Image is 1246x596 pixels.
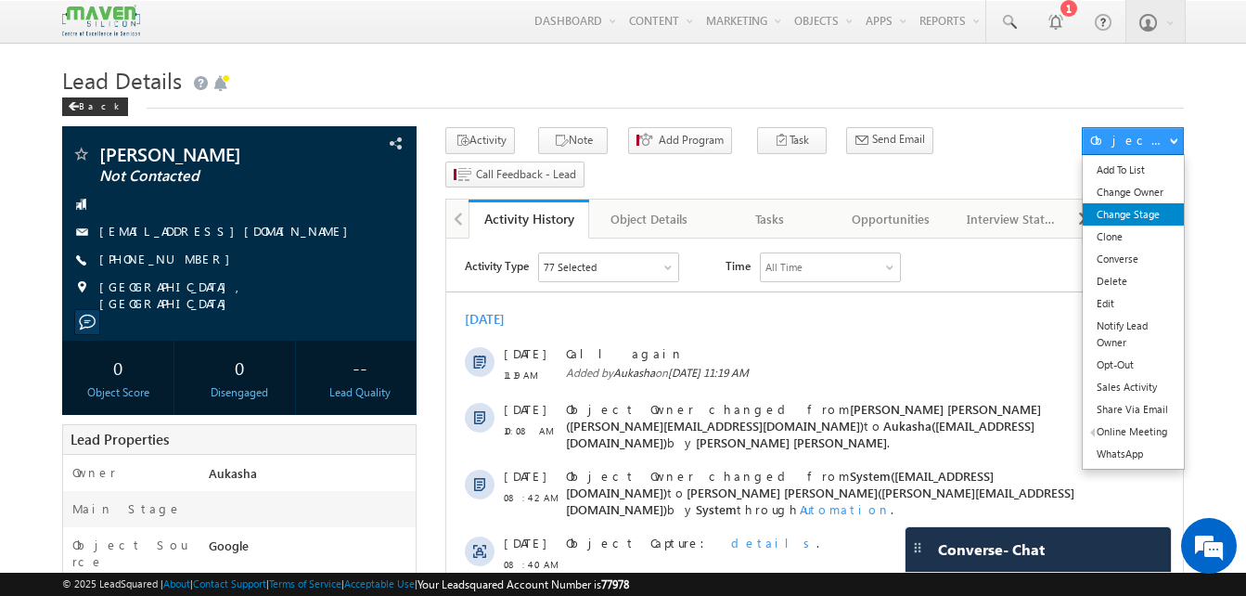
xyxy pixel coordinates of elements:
span: [PERSON_NAME] [99,145,317,163]
a: Sales Activity [1083,376,1184,398]
div: Opportunities [846,208,935,230]
a: Back [62,97,137,112]
a: WhatsApp [1083,443,1184,465]
span: Your Leadsquared Account Number is [417,577,629,591]
div: 0 [67,350,169,384]
a: Edit [1083,292,1184,315]
div: Object Actions [1090,132,1169,149]
span: [PERSON_NAME] [PERSON_NAME]([PERSON_NAME][EMAIL_ADDRESS][DOMAIN_NAME]) [120,246,628,279]
button: Note [538,127,608,154]
a: Interview Status [952,200,1073,239]
span: Lead Details [62,65,182,95]
div: 77 Selected [97,20,150,37]
span: © 2025 LeadSquared | | | | | [62,576,629,593]
div: Back [62,97,128,116]
a: Terms of Service [269,577,341,590]
div: Object Score [67,384,169,401]
span: Aukasha [167,127,209,141]
div: Chat with us now [96,97,312,122]
span: [GEOGRAPHIC_DATA], [GEOGRAPHIC_DATA] [99,279,385,312]
span: Send Email [872,131,925,148]
a: Delete [1083,270,1184,292]
span: Call again [120,107,658,123]
div: . [120,296,658,313]
a: Contact Support [193,577,266,590]
a: Converse [1083,248,1184,270]
span: 08:42 AM [58,251,113,267]
a: Acceptable Use [344,577,415,590]
span: details [285,296,370,312]
div: Activity History [482,210,575,227]
a: Clone [1083,226,1184,248]
span: Added by on [120,126,658,143]
label: Main Stage [72,500,182,517]
a: About [163,577,190,590]
button: Object Actions [1082,127,1184,155]
span: Object Owner changed from to by . [120,162,595,212]
textarea: Type your message and hit 'Enter' [24,172,339,447]
span: Aukasha [209,465,257,481]
span: [DATE] [58,107,99,123]
span: System [250,263,290,279]
a: Change Owner [1083,181,1184,203]
span: 08:40 AM [58,317,113,334]
button: Task [757,127,827,154]
div: All Time [319,20,356,37]
label: Object Source [72,537,191,570]
button: Call Feedback - Lead [445,162,584,188]
span: [PERSON_NAME] [PERSON_NAME]([PERSON_NAME][EMAIL_ADDRESS][DOMAIN_NAME]) [120,162,595,195]
a: [EMAIL_ADDRESS][DOMAIN_NAME] [99,223,357,239]
a: Notify Lead Owner [1083,315,1184,354]
span: Object Capture: [120,296,270,312]
div: -- [309,350,411,384]
div: [DATE] [19,72,79,89]
span: Converse - Chat [938,541,1045,558]
a: Add To List [1083,159,1184,181]
span: 11:19 AM [58,128,113,145]
div: Object Details [604,208,693,230]
div: Minimize live chat window [304,9,349,54]
span: Object Owner changed from to by through . [120,229,628,279]
a: Change Stage [1083,203,1184,226]
span: Lead Properties [71,430,169,448]
a: Share Via Email [1083,398,1184,421]
span: 10:08 AM [58,184,113,201]
img: Custom Logo [62,5,140,37]
a: Opt-Out [1083,354,1184,376]
label: Owner [72,464,116,481]
div: Interview Status [967,208,1056,230]
span: [PERSON_NAME] [PERSON_NAME] [250,196,441,212]
div: 0 [188,350,290,384]
div: Lead Quality [309,384,411,401]
div: Tasks [726,208,815,230]
span: 77978 [601,577,629,591]
a: Online Meeting [1083,421,1184,443]
img: carter-drag [910,540,925,555]
span: Activity Type [19,14,83,42]
span: [DATE] [58,162,99,179]
a: Tasks [711,200,831,239]
span: System([EMAIL_ADDRESS][DOMAIN_NAME]) [120,229,547,262]
span: Call Feedback - Lead [476,166,576,183]
img: d_60004797649_company_0_60004797649 [32,97,78,122]
span: [DATE] [58,229,99,246]
span: [PHONE_NUMBER] [99,251,239,269]
a: Object Details [589,200,710,239]
div: Disengaged [188,384,290,401]
span: Aukasha([EMAIL_ADDRESS][DOMAIN_NAME]) [120,179,588,212]
div: Google [204,537,416,563]
button: Add Program [628,127,732,154]
span: Time [279,14,304,42]
div: Sales Activity,Program,Email Bounced,Email Link Clicked,Email Marked Spam & 72 more.. [93,15,232,43]
span: Automation [353,263,444,279]
span: Not Contacted [99,167,317,186]
em: Start Chat [252,463,337,488]
span: [DATE] 11:19 AM [222,127,302,141]
button: Send Email [846,127,933,154]
button: Activity [445,127,515,154]
span: Add Program [659,132,724,149]
span: [DATE] [58,296,99,313]
a: Activity History [469,200,589,239]
a: Opportunities [831,200,952,239]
